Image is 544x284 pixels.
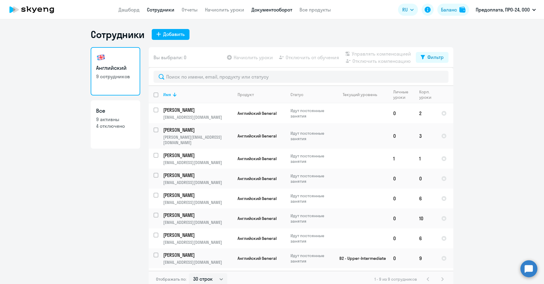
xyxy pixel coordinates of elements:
[414,189,436,208] td: 6
[473,2,539,17] button: Предоплата, ПРО-24, ООО
[163,107,232,113] a: [PERSON_NAME]
[414,123,436,149] td: 3
[163,107,232,113] p: [PERSON_NAME]
[393,89,414,100] div: Личные уроки
[476,6,530,13] p: Предоплата, ПРО-24, ООО
[414,248,436,268] td: 9
[238,92,254,97] div: Продукт
[238,236,277,241] span: Английский General
[374,276,417,282] span: 1 - 9 из 9 сотрудников
[290,213,332,224] p: Идут постоянные занятия
[147,7,174,13] a: Сотрудники
[96,123,135,129] p: 4 отключено
[337,92,388,97] div: Текущий уровень
[96,73,135,80] p: 9 сотрудников
[96,116,135,123] p: 9 активны
[118,7,140,13] a: Дашборд
[156,276,186,282] span: Отображать по:
[205,7,244,13] a: Начислить уроки
[238,156,277,161] span: Английский General
[163,92,232,97] div: Имя
[238,216,277,221] span: Английский General
[441,6,457,13] div: Баланс
[163,212,232,218] a: [PERSON_NAME]
[163,152,232,159] p: [PERSON_NAME]
[163,172,232,179] a: [PERSON_NAME]
[182,7,198,13] a: Отчеты
[388,149,414,169] td: 1
[300,7,331,13] a: Все продукты
[163,127,232,133] a: [PERSON_NAME]
[163,212,232,218] p: [PERSON_NAME]
[414,103,436,123] td: 2
[332,248,388,268] td: B2 - Upper-Intermediate
[398,4,418,16] button: RU
[290,193,332,204] p: Идут постоянные занятия
[238,196,277,201] span: Английский General
[290,92,303,97] div: Статус
[163,232,232,238] a: [PERSON_NAME]
[163,220,232,225] p: [EMAIL_ADDRESS][DOMAIN_NAME]
[290,173,332,184] p: Идут постоянные занятия
[414,208,436,228] td: 10
[163,127,232,133] p: [PERSON_NAME]
[163,260,232,265] p: [EMAIL_ADDRESS][DOMAIN_NAME]
[163,252,232,258] p: [PERSON_NAME]
[163,172,232,179] p: [PERSON_NAME]
[388,123,414,149] td: 0
[163,134,232,145] p: [PERSON_NAME][EMAIL_ADDRESS][DOMAIN_NAME]
[96,107,135,115] h3: Все
[388,228,414,248] td: 0
[163,192,232,198] p: [PERSON_NAME]
[388,169,414,189] td: 0
[290,253,332,264] p: Идут постоянные занятия
[96,64,135,72] h3: Английский
[96,53,106,62] img: english
[91,100,140,149] a: Все9 активны4 отключено
[238,133,277,139] span: Английский General
[163,180,232,185] p: [EMAIL_ADDRESS][DOMAIN_NAME]
[427,53,444,61] div: Фильтр
[163,240,232,245] p: [EMAIL_ADDRESS][DOMAIN_NAME]
[414,169,436,189] td: 0
[163,192,232,198] a: [PERSON_NAME]
[402,6,408,13] span: RU
[251,7,292,13] a: Документооборот
[419,89,436,100] div: Корп. уроки
[163,160,232,165] p: [EMAIL_ADDRESS][DOMAIN_NAME]
[414,228,436,248] td: 6
[238,111,277,116] span: Английский General
[163,152,232,159] a: [PERSON_NAME]
[388,103,414,123] td: 0
[238,176,277,181] span: Английский General
[459,7,465,13] img: balance
[414,149,436,169] td: 1
[163,92,171,97] div: Имя
[388,189,414,208] td: 0
[343,92,377,97] div: Текущий уровень
[290,233,332,244] p: Идут постоянные занятия
[290,131,332,141] p: Идут постоянные занятия
[163,252,232,258] a: [PERSON_NAME]
[290,153,332,164] p: Идут постоянные занятия
[290,108,332,119] p: Идут постоянные занятия
[154,54,186,61] span: Вы выбрали: 0
[163,31,185,38] div: Добавить
[163,232,232,238] p: [PERSON_NAME]
[91,28,144,40] h1: Сотрудники
[437,4,469,16] button: Балансbalance
[91,47,140,95] a: Английский9 сотрудников
[388,248,414,268] td: 0
[238,256,277,261] span: Английский General
[163,115,232,120] p: [EMAIL_ADDRESS][DOMAIN_NAME]
[152,29,189,40] button: Добавить
[388,208,414,228] td: 0
[154,71,448,83] input: Поиск по имени, email, продукту или статусу
[163,200,232,205] p: [EMAIL_ADDRESS][DOMAIN_NAME]
[416,52,448,63] button: Фильтр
